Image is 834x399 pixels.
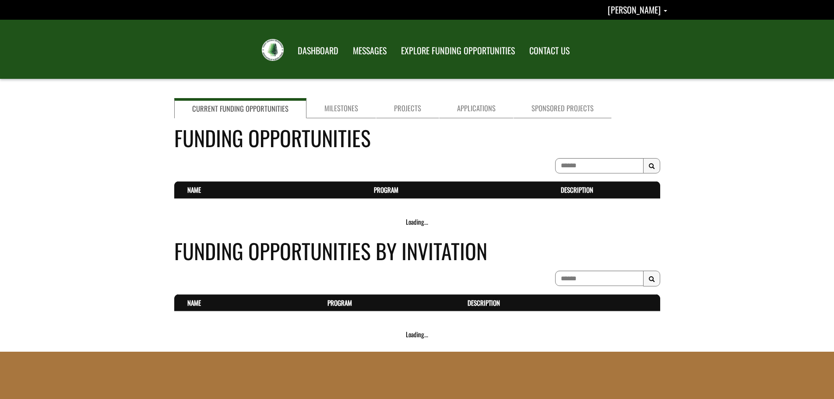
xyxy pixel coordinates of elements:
[290,37,576,62] nav: Main Navigation
[306,98,376,118] a: Milestones
[643,158,660,174] button: Search Results
[608,3,667,16] a: Ian Kwantes
[262,39,284,61] img: FRIAA Submissions Portal
[439,98,514,118] a: Applications
[376,98,439,118] a: Projects
[346,40,393,62] a: MESSAGES
[291,40,345,62] a: DASHBOARD
[514,98,612,118] a: Sponsored Projects
[643,271,660,286] button: Search Results
[174,98,306,118] a: Current Funding Opportunities
[174,122,660,153] h4: Funding Opportunities
[468,298,500,307] a: Description
[174,235,660,266] h4: Funding Opportunities By Invitation
[327,298,352,307] a: Program
[394,40,521,62] a: EXPLORE FUNDING OPPORTUNITIES
[187,298,201,307] a: Name
[174,330,660,339] div: Loading...
[187,185,201,194] a: Name
[523,40,576,62] a: CONTACT US
[555,158,644,173] input: To search on partial text, use the asterisk (*) wildcard character.
[641,294,660,311] th: Actions
[374,185,398,194] a: Program
[561,185,593,194] a: Description
[608,3,661,16] span: [PERSON_NAME]
[555,271,644,286] input: To search on partial text, use the asterisk (*) wildcard character.
[174,217,660,226] div: Loading...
